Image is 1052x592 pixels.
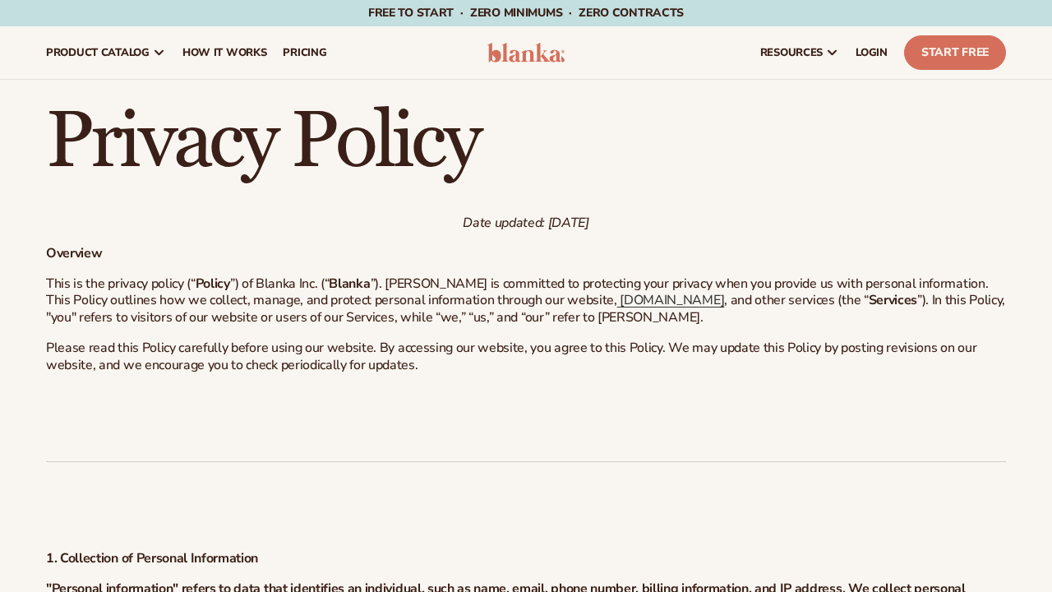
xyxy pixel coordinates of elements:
span: This is the privacy policy (“ [46,275,196,293]
strong: Blanka [329,275,370,293]
a: resources [752,26,847,79]
em: Date updated: [DATE] [463,214,589,232]
a: How It Works [174,26,275,79]
strong: 1. Collection of Personal Information [46,549,258,567]
span: ”) of Blanka Inc. (“ [230,275,330,293]
span: ”). [PERSON_NAME] is committed to protecting your privacy when you provide us with personal infor... [46,275,988,310]
span: How It Works [182,46,267,59]
span: [DOMAIN_NAME] [620,291,724,309]
span: pricing [283,46,326,59]
img: logo [487,43,565,62]
a: LOGIN [847,26,896,79]
span: resources [760,46,823,59]
a: [DOMAIN_NAME] [617,291,725,309]
span: LOGIN [856,46,888,59]
a: product catalog [38,26,174,79]
span: product catalog [46,46,150,59]
span: Free to start · ZERO minimums · ZERO contracts [368,5,684,21]
a: pricing [275,26,335,79]
strong: Overview [46,244,102,262]
strong: Services [869,291,917,309]
span: ”). In this Policy, "you" refers to visitors of our website or users of our Services, while “we,”... [46,291,1005,326]
h1: Privacy Policy [46,103,1006,182]
span: Please read this Policy carefully before using our website. By accessing our website, you agree t... [46,339,976,374]
span: , and other services (the “ [724,291,868,309]
a: Start Free [904,35,1006,70]
strong: Policy [196,275,230,293]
